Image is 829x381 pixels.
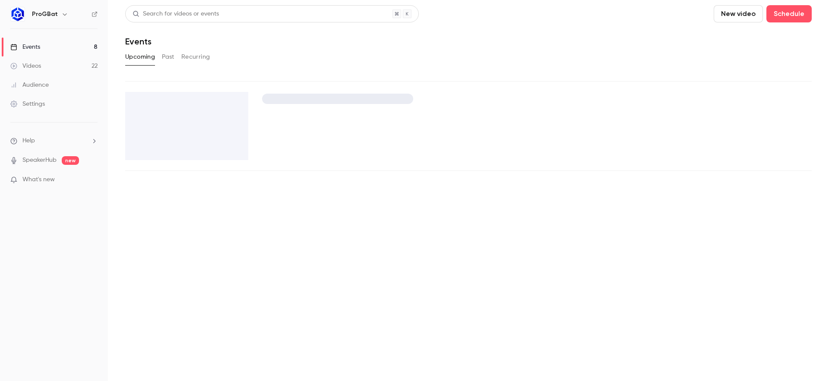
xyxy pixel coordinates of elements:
button: Recurring [181,50,210,64]
div: Search for videos or events [133,9,219,19]
button: Past [162,50,174,64]
span: new [62,156,79,165]
div: Videos [10,62,41,70]
img: ProGBat [11,7,25,21]
div: Audience [10,81,49,89]
button: New video [714,5,763,22]
a: SpeakerHub [22,156,57,165]
li: help-dropdown-opener [10,136,98,145]
span: Help [22,136,35,145]
div: Settings [10,100,45,108]
button: Upcoming [125,50,155,64]
div: Events [10,43,40,51]
span: What's new [22,175,55,184]
h6: ProGBat [32,10,58,19]
h1: Events [125,36,152,47]
button: Schedule [766,5,812,22]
